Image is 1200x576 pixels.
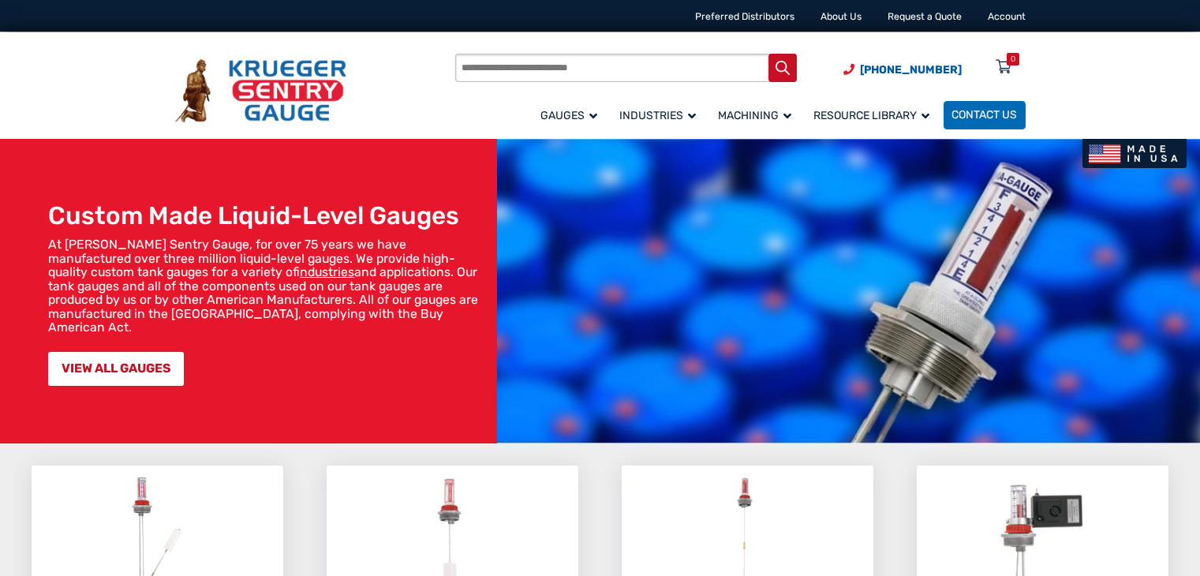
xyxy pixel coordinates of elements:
[1011,53,1015,65] div: 0
[813,109,929,122] span: Resource Library
[540,109,597,122] span: Gauges
[48,352,184,386] a: VIEW ALL GAUGES
[48,201,490,231] h1: Custom Made Liquid-Level Gauges
[988,11,1026,22] a: Account
[695,11,794,22] a: Preferred Distributors
[710,99,806,131] a: Machining
[1082,139,1186,168] img: Made In USA
[888,11,962,22] a: Request a Quote
[944,101,1026,129] a: Contact Us
[533,99,611,131] a: Gauges
[843,62,962,78] a: Phone Number (920) 434-8860
[821,11,862,22] a: About Us
[175,59,346,122] img: Krueger Sentry Gauge
[806,99,944,131] a: Resource Library
[951,109,1017,122] span: Contact Us
[718,109,791,122] span: Machining
[497,139,1200,443] img: bg_hero_bannerksentry
[300,264,354,279] a: industries
[860,63,962,77] span: [PHONE_NUMBER]
[48,238,490,335] p: At [PERSON_NAME] Sentry Gauge, for over 75 years we have manufactured over three million liquid-l...
[611,99,710,131] a: Industries
[619,109,696,122] span: Industries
